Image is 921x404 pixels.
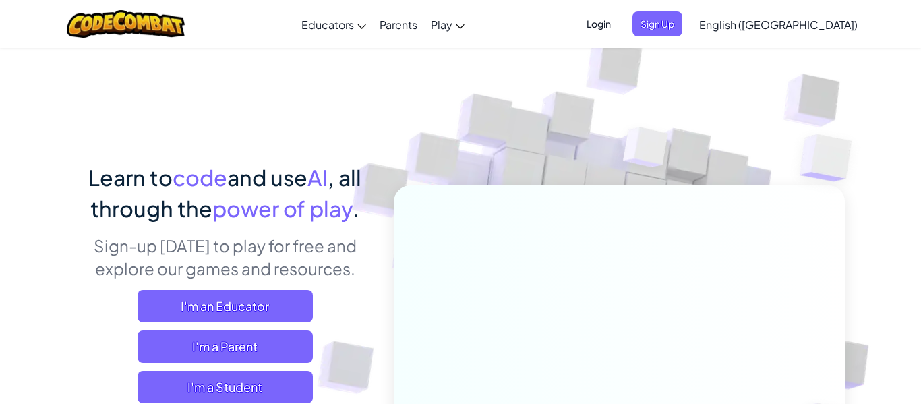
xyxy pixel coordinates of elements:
a: Educators [295,6,373,42]
p: Sign-up [DATE] to play for free and explore our games and resources. [76,234,374,280]
span: Educators [301,18,354,32]
span: Play [431,18,452,32]
a: I'm a Parent [138,330,313,363]
a: I'm an Educator [138,290,313,322]
button: I'm a Student [138,371,313,403]
button: Login [578,11,619,36]
a: English ([GEOGRAPHIC_DATA]) [692,6,864,42]
span: English ([GEOGRAPHIC_DATA]) [699,18,858,32]
span: and use [227,164,307,191]
button: Sign Up [632,11,682,36]
a: Parents [373,6,424,42]
span: code [173,164,227,191]
img: CodeCombat logo [67,10,185,38]
span: Learn to [88,164,173,191]
span: . [353,195,359,222]
span: power of play [212,195,353,222]
a: Play [424,6,471,42]
img: Overlap cubes [598,100,695,201]
img: Overlap cubes [773,101,889,215]
span: AI [307,164,328,191]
